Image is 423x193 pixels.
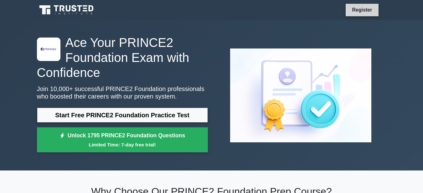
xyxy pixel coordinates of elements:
[348,6,376,14] a: Register
[37,108,208,123] a: Start Free PRINCE2 Foundation Practice Test
[37,85,208,100] p: Join 10,000+ successful PRINCE2 Foundation professionals who boosted their careers with our prove...
[225,43,376,147] img: PRINCE2 Foundation Preview
[45,141,200,148] small: Limited Time: 7-day free trial!
[37,35,208,80] h1: Ace Your PRINCE2 Foundation Exam with Confidence
[37,127,208,152] a: Unlock 1795 PRINCE2 Foundation QuestionsLimited Time: 7-day free trial!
